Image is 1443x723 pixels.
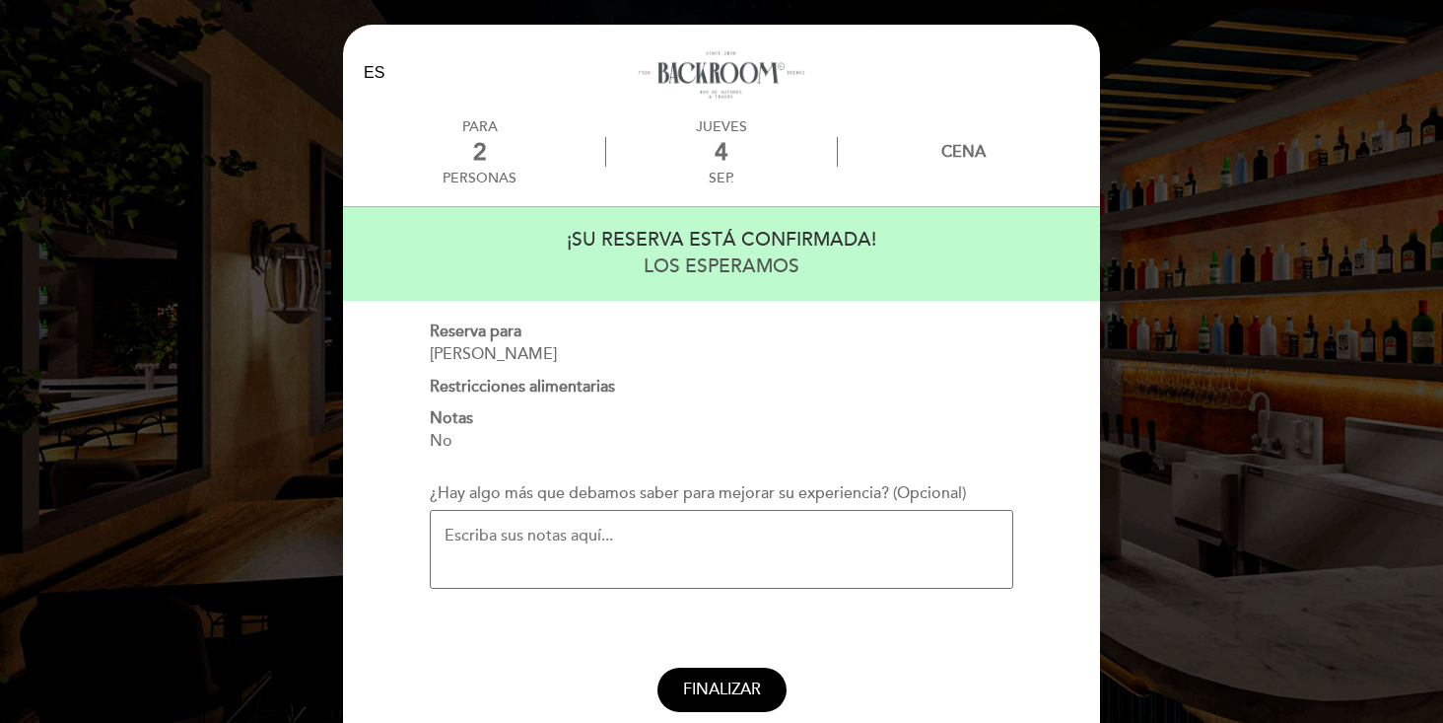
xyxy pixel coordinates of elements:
[443,118,516,135] div: PARA
[362,253,1081,280] div: LOS ESPERAMOS
[443,138,516,167] div: 2
[683,680,761,699] span: FINALIZAR
[606,118,836,135] div: jueves
[430,430,1013,453] div: No
[657,668,787,712] button: FINALIZAR
[443,170,516,186] div: personas
[430,482,966,505] label: ¿Hay algo más que debamos saber para mejorar su experiencia? (Opcional)
[606,170,836,186] div: sep.
[362,227,1081,253] div: ¡SU RESERVA ESTÁ CONFIRMADA!
[430,407,1013,430] div: Notas
[606,138,836,167] div: 4
[430,376,1013,398] div: Restricciones alimentarias
[430,343,1013,366] div: [PERSON_NAME]
[941,142,986,162] div: Cena
[430,321,1013,343] div: Reserva para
